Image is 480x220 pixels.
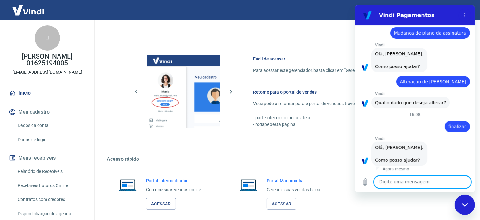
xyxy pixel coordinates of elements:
h6: Retorne para o portal de vendas [253,89,450,95]
h6: Portal Intermediador [146,178,202,184]
a: Contratos com credores [15,193,87,206]
p: [EMAIL_ADDRESS][DOMAIN_NAME] [12,69,82,76]
a: Acessar [267,198,297,210]
a: Relatório de Recebíveis [15,165,87,178]
p: [PERSON_NAME] 01625194005 [5,53,89,66]
p: Para acessar este gerenciador, basta clicar em “Gerenciar conta” no menu lateral do portal de ven... [253,67,450,74]
p: - rodapé desta página [253,121,450,128]
div: J [35,25,60,51]
a: Recebíveis Futuros Online [15,179,87,192]
h6: Portal Maquininha [267,178,322,184]
button: Sair [450,4,472,16]
button: Meu cadastro [8,105,87,119]
a: Dados de login [15,133,87,146]
p: - parte inferior do menu lateral [253,115,450,121]
a: Dados da conta [15,119,87,132]
p: Gerencie suas vendas online. [146,186,202,193]
img: Imagem de um notebook aberto [114,178,141,193]
h5: Acesso rápido [107,156,465,162]
img: Imagem de um notebook aberto [235,178,262,193]
iframe: Janela de mensagens [355,5,475,192]
a: Início [8,86,87,100]
img: Vindi [8,0,49,20]
button: Meus recebíveis [8,151,87,165]
h6: Fácil de acessar [253,56,450,62]
a: Acessar [146,198,176,210]
iframe: Botão para abrir a janela de mensagens, conversa em andamento [455,195,475,215]
p: Você poderá retornar para o portal de vendas através das seguintes maneiras: [253,100,450,107]
p: Gerencie suas vendas física. [267,186,322,193]
img: Imagem da dashboard mostrando o botão de gerenciar conta na sidebar no lado esquerdo [147,55,220,128]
